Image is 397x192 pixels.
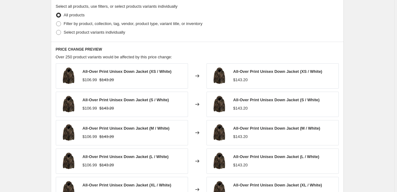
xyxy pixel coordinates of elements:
span: Select all products, use filters, or select products variants individually [56,4,178,9]
strike: $143.20 [100,162,114,168]
span: All-Over Print Unisex Down Jacket (L / White) [83,154,169,159]
div: $106.99 [83,162,97,168]
img: 289777-f942a3ad-f4fd-4d24-b7bc-d4c5f76d99cf_80x.jpg [59,123,78,142]
div: $143.20 [233,105,248,111]
span: Over 250 product variants would be affected by this price change: [56,55,172,59]
img: 289777-f942a3ad-f4fd-4d24-b7bc-d4c5f76d99cf_80x.jpg [210,152,228,170]
img: 289777-f942a3ad-f4fd-4d24-b7bc-d4c5f76d99cf_80x.jpg [210,95,228,114]
div: $143.20 [233,162,248,168]
span: All-Over Print Unisex Down Jacket (L / White) [233,154,319,159]
div: $106.99 [83,77,97,83]
span: All-Over Print Unisex Down Jacket (S / White) [83,98,169,102]
strike: $143.20 [100,105,114,111]
div: $106.99 [83,134,97,140]
span: All-Over Print Unisex Down Jacket (M / White) [83,126,170,131]
span: All products [64,13,85,17]
span: All-Over Print Unisex Down Jacket (S / White) [233,98,320,102]
span: All-Over Print Unisex Down Jacket (XL / White) [83,183,171,187]
span: All-Over Print Unisex Down Jacket (XS / White) [83,69,172,74]
img: 289777-f942a3ad-f4fd-4d24-b7bc-d4c5f76d99cf_80x.jpg [210,123,228,142]
span: All-Over Print Unisex Down Jacket (M / White) [233,126,320,131]
span: Filter by product, collection, tag, vendor, product type, variant title, or inventory [64,21,203,26]
strike: $143.20 [100,77,114,83]
div: $143.20 [233,134,248,140]
img: 289777-f942a3ad-f4fd-4d24-b7bc-d4c5f76d99cf_80x.jpg [59,95,78,114]
strike: $143.20 [100,134,114,140]
div: $106.99 [83,105,97,111]
span: Select product variants individually [64,30,125,35]
span: All-Over Print Unisex Down Jacket (XL / White) [233,183,322,187]
img: 289777-f942a3ad-f4fd-4d24-b7bc-d4c5f76d99cf_80x.jpg [210,67,228,85]
h6: PRICE CHANGE PREVIEW [56,47,339,52]
img: 289777-f942a3ad-f4fd-4d24-b7bc-d4c5f76d99cf_80x.jpg [59,152,78,170]
img: 289777-f942a3ad-f4fd-4d24-b7bc-d4c5f76d99cf_80x.jpg [59,67,78,85]
span: All-Over Print Unisex Down Jacket (XS / White) [233,69,322,74]
div: $143.20 [233,77,248,83]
